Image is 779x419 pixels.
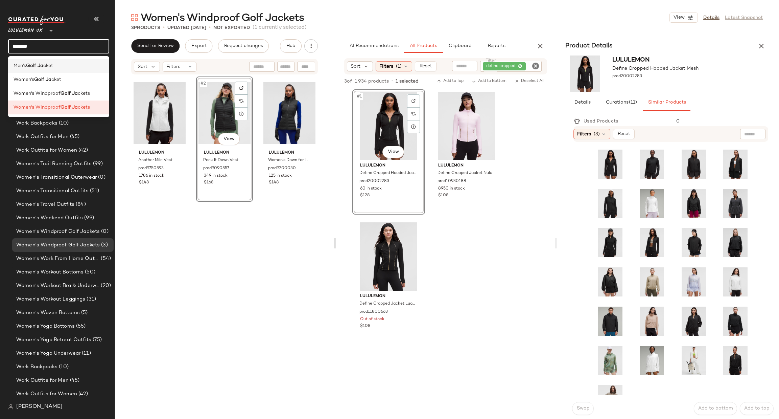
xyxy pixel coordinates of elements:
[359,178,389,184] span: prod20002283
[721,307,750,336] img: LW3JHXS_0001_1
[359,309,388,315] span: prod11800663
[721,189,750,218] img: LW3IV5S_0001_1
[612,65,699,72] span: Define Cropped Hooded Jacket Mesh
[612,73,642,80] span: prod20002283
[280,39,302,53] button: Hub
[185,39,212,53] button: Export
[487,43,505,49] span: Reports
[596,228,624,257] img: LW4BAIS_0001_1
[349,43,399,49] span: AI Recommendations
[16,403,63,411] span: [PERSON_NAME]
[351,63,360,70] span: Sort
[138,63,147,70] span: Sort
[680,189,708,218] img: LW4CJRS_0001_1
[51,76,61,83] span: cket
[138,166,164,172] span: prod9750593
[16,174,97,181] span: Women's Transitional Outerwear
[209,24,211,32] span: •
[680,150,708,179] img: LW3HWIS_0001_1
[721,228,750,257] img: LW3HO9S_0001_1
[16,201,74,208] span: Women's Travel Outfits
[419,64,432,69] span: Reset
[26,62,43,69] b: Golf Ja
[596,307,624,336] img: LM4AHDS_0001_1
[139,150,180,156] span: lululemon
[721,267,750,296] img: LW4CJOS_0002_1
[239,99,243,103] img: svg%3e
[557,41,621,51] h3: Product Details
[434,77,466,85] button: Add to Top
[469,77,509,85] button: Add to Bottom
[131,14,138,21] img: svg%3e
[99,255,111,263] span: (54)
[89,187,99,195] span: (51)
[191,43,207,49] span: Export
[16,268,84,276] span: Women's Workout Bottoms
[574,100,591,105] span: Details
[438,163,495,169] span: lululemon
[203,166,229,172] span: prod9090557
[14,62,26,69] span: Men's
[16,323,75,330] span: Women's Yoga Bottoms
[131,25,134,30] span: 3
[638,228,666,257] img: LW3HAWS_0001_1
[16,187,89,195] span: Women's Transitional Outfits
[617,131,630,137] span: Reset
[596,346,624,375] img: LW4CM6S_071299_1
[263,79,315,147] img: LW4CB0S_0001_1
[91,336,102,344] span: (75)
[448,43,471,49] span: Clipboard
[100,228,108,236] span: (0)
[680,307,708,336] img: LW3JFSS_0001_1
[721,346,750,375] img: LW3JYZS_8664_1
[57,119,69,127] span: (10)
[163,24,165,32] span: •
[415,61,436,71] button: Reset
[134,79,186,147] img: LW4BT7S_0002_1
[78,90,90,97] span: ckets
[680,267,708,296] img: LW3ISPS_032507_1
[396,63,402,70] span: (1)
[16,147,77,154] span: Work Outfits for Women
[360,316,384,323] span: Out of stock
[596,150,624,179] img: LW3JHWS_0001_1
[239,86,243,90] img: svg%3e
[99,282,111,290] span: (20)
[680,346,708,375] img: LW3INOS_012826_1
[355,78,389,85] span: 1,934 products
[92,160,103,168] span: (99)
[84,268,95,276] span: (50)
[612,57,650,63] span: lululemon
[359,301,417,307] span: Define Cropped Jacket Luon Sparkle
[638,189,666,218] img: LW4BSRS_0002_1
[392,78,393,84] span: •
[596,385,624,414] img: LW3JCJS_070108_1
[360,323,370,329] span: $108
[34,76,51,83] b: Golf Ja
[8,404,14,410] img: svg%3e
[78,104,90,111] span: ckets
[166,63,180,70] span: Filters
[382,146,404,158] button: View
[438,193,448,199] span: $108
[14,104,61,111] span: Women's Windproof
[75,323,86,330] span: (55)
[253,24,307,32] span: (1 currently selected)
[200,80,207,87] span: #2
[16,377,69,384] span: Work Outfits for Men
[131,39,180,53] button: Send for Review
[359,170,417,176] span: Define Cropped Hooded Jacket Mesh
[355,222,423,291] img: LW3IBLS_3385_1
[605,100,637,105] span: Curations
[85,295,96,303] span: (31)
[515,79,544,84] span: Deselect All
[213,24,250,31] p: Not Exported
[138,157,172,163] span: Another Mile Vest
[532,62,540,70] i: Clear Filter
[16,214,83,222] span: Women's Weekend Outfits
[61,90,78,97] b: Golf Ja
[269,180,279,186] span: $148
[97,174,105,181] span: (0)
[565,56,604,92] img: LW3JHWS_0001_1
[74,201,86,208] span: (84)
